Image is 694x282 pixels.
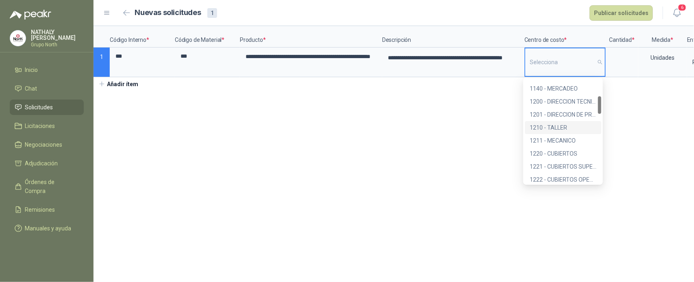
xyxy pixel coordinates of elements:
[382,26,524,48] p: Descripción
[175,26,240,48] p: Código de Material
[10,81,84,96] a: Chat
[10,174,84,199] a: Órdenes de Compra
[31,29,84,41] p: NATHALY [PERSON_NAME]
[530,162,596,171] div: 1221 - CUBIERTOS SUPERVISOR
[525,95,601,108] div: 1200 - DIRECCION TECNICA
[10,137,84,152] a: Negociaciones
[25,103,53,112] span: Solicitudes
[94,77,144,91] button: Añadir ítem
[590,5,653,21] button: Publicar solicitudes
[525,108,601,121] div: 1201 - DIRECCION DE PRODUCCION
[678,4,687,11] span: 6
[25,224,72,233] span: Manuales y ayuda
[530,97,596,106] div: 1200 - DIRECCION TECNICA
[240,26,382,48] p: Producto
[530,123,596,132] div: 1210 - TALLER
[135,7,201,19] h2: Nuevas solicitudes
[25,205,55,214] span: Remisiones
[207,8,217,18] div: 1
[525,82,601,95] div: 1140 - MERCADEO
[670,6,684,20] button: 6
[10,202,84,217] a: Remisiones
[25,178,76,195] span: Órdenes de Compra
[530,110,596,119] div: 1201 - DIRECCION DE PRODUCCION
[25,84,37,93] span: Chat
[25,140,63,149] span: Negociaciones
[25,159,58,168] span: Adjudicación
[530,136,596,145] div: 1211 - MECANICO
[94,48,110,77] p: 1
[530,149,596,158] div: 1220 - CUBIERTOS
[10,118,84,134] a: Licitaciones
[25,65,38,74] span: Inicio
[25,121,55,130] span: Licitaciones
[606,26,638,48] p: Cantidad
[524,26,606,48] p: Centro de costo
[10,62,84,78] a: Inicio
[10,156,84,171] a: Adjudicación
[525,173,601,186] div: 1222 - CUBIERTOS OPERARIOS
[525,160,601,173] div: 1221 - CUBIERTOS SUPERVISOR
[525,121,601,134] div: 1210 - TALLER
[10,100,84,115] a: Solicitudes
[525,134,601,147] div: 1211 - MECANICO
[639,48,686,67] div: Unidades
[10,10,51,20] img: Logo peakr
[10,221,84,236] a: Manuales y ayuda
[530,175,596,184] div: 1222 - CUBIERTOS OPERARIOS
[10,30,26,46] img: Company Logo
[530,84,596,93] div: 1140 - MERCADEO
[525,147,601,160] div: 1220 - CUBIERTOS
[31,42,84,47] p: Grupo North
[638,26,687,48] p: Medida
[110,26,175,48] p: Código Interno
